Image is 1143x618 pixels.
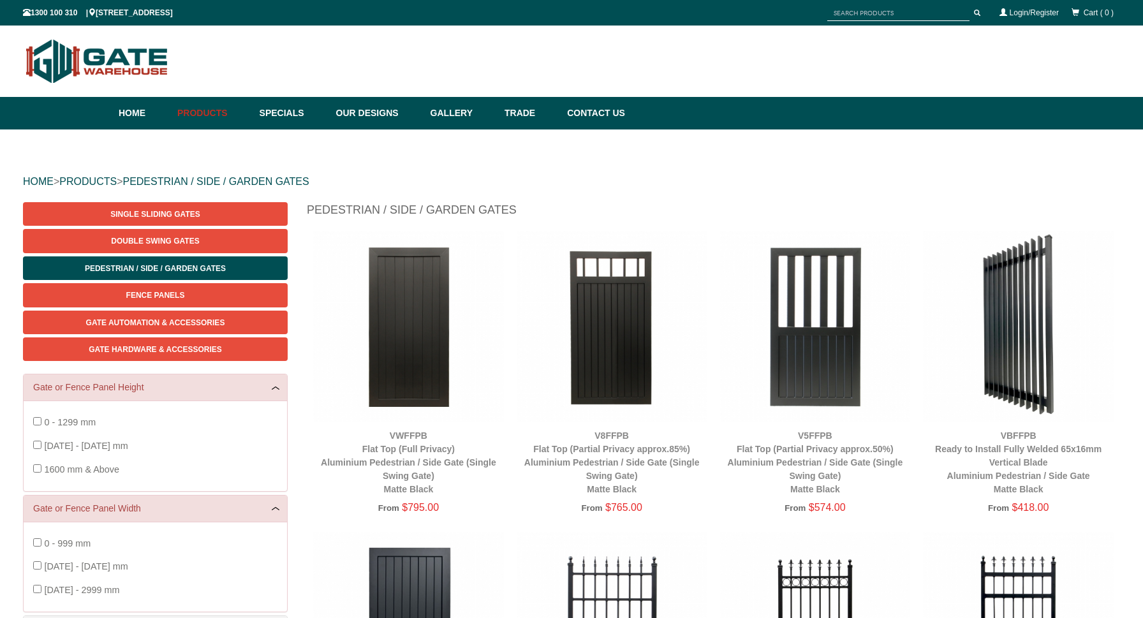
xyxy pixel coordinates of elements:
span: Cart ( 0 ) [1084,8,1114,17]
a: Home [119,97,171,129]
span: From [988,503,1009,513]
span: 1300 100 310 | [STREET_ADDRESS] [23,8,173,17]
span: [DATE] - 2999 mm [44,585,119,595]
span: From [378,503,399,513]
span: Fence Panels [126,291,185,300]
img: VWFFPB - Flat Top (Full Privacy) - Aluminium Pedestrian / Side Gate (Single Swing Gate) - Matte B... [313,231,504,422]
span: [DATE] - [DATE] mm [44,561,128,571]
a: Products [171,97,253,129]
a: VWFFPBFlat Top (Full Privacy)Aluminium Pedestrian / Side Gate (Single Swing Gate)Matte Black [321,430,496,494]
a: Single Sliding Gates [23,202,288,226]
h1: Pedestrian / Side / Garden Gates [307,202,1120,224]
a: Login/Register [1010,8,1059,17]
a: Pedestrian / Side / Garden Gates [23,256,288,280]
a: PEDESTRIAN / SIDE / GARDEN GATES [122,176,309,187]
span: Pedestrian / Side / Garden Gates [85,264,226,273]
a: PRODUCTS [59,176,117,187]
span: Single Sliding Gates [110,210,200,219]
div: > > [23,161,1120,202]
img: VBFFPB - Ready to Install Fully Welded 65x16mm Vertical Blade - Aluminium Pedestrian / Side Gate ... [923,231,1114,422]
a: Gate Automation & Accessories [23,311,288,334]
a: Contact Us [561,97,625,129]
span: From [581,503,602,513]
span: 0 - 999 mm [44,538,91,548]
img: V8FFPB - Flat Top (Partial Privacy approx.85%) - Aluminium Pedestrian / Side Gate (Single Swing G... [517,231,707,422]
span: Double Swing Gates [111,237,199,246]
a: Gate or Fence Panel Width [33,502,277,515]
img: Gate Warehouse [23,32,172,91]
span: $574.00 [809,502,846,513]
a: V5FFPBFlat Top (Partial Privacy approx.50%)Aluminium Pedestrian / Side Gate (Single Swing Gate)Ma... [728,430,903,494]
a: Gallery [424,97,498,129]
a: Trade [498,97,561,129]
span: Gate Hardware & Accessories [89,345,222,354]
span: $418.00 [1012,502,1049,513]
a: Specials [253,97,330,129]
span: $795.00 [402,502,439,513]
a: Gate or Fence Panel Height [33,381,277,394]
input: SEARCH PRODUCTS [827,5,970,21]
span: From [785,503,806,513]
span: [DATE] - [DATE] mm [44,441,128,451]
a: Our Designs [330,97,424,129]
a: Gate Hardware & Accessories [23,337,288,361]
a: VBFFPBReady to Install Fully Welded 65x16mm Vertical BladeAluminium Pedestrian / Side GateMatte B... [935,430,1102,494]
img: V5FFPB - Flat Top (Partial Privacy approx.50%) - Aluminium Pedestrian / Side Gate (Single Swing G... [720,231,911,422]
a: V8FFPBFlat Top (Partial Privacy approx.85%)Aluminium Pedestrian / Side Gate (Single Swing Gate)Ma... [524,430,700,494]
span: $765.00 [605,502,642,513]
a: Double Swing Gates [23,229,288,253]
span: 1600 mm & Above [44,464,119,475]
a: HOME [23,176,54,187]
span: 0 - 1299 mm [44,417,96,427]
span: Gate Automation & Accessories [86,318,225,327]
a: Fence Panels [23,283,288,307]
